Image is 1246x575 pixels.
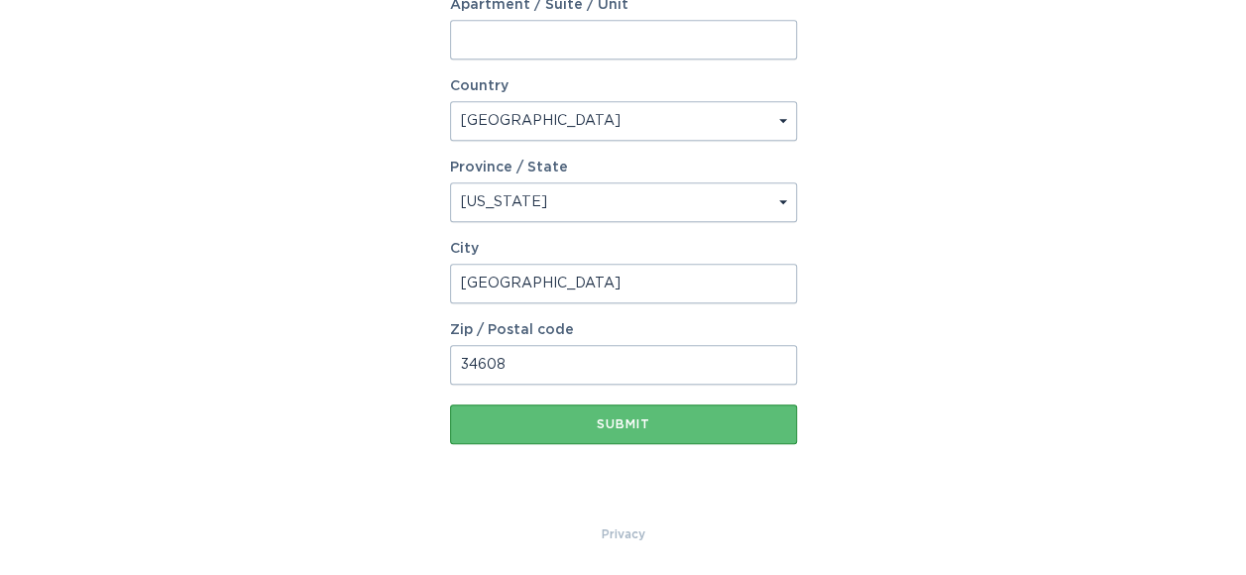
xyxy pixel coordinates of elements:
label: Country [450,79,509,93]
button: Submit [450,404,797,444]
label: Province / State [450,161,568,174]
a: Privacy Policy & Terms of Use [602,523,645,545]
label: Zip / Postal code [450,323,797,337]
div: Submit [460,418,787,430]
label: City [450,242,797,256]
